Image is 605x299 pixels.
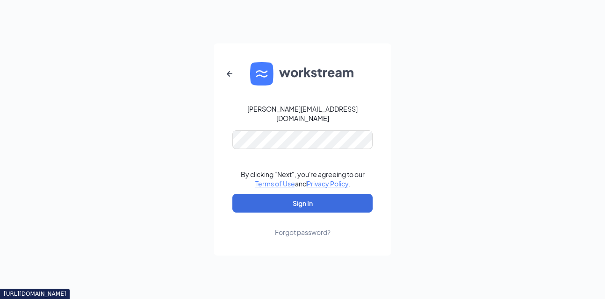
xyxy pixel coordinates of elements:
[218,63,241,85] button: ArrowLeftNew
[224,68,235,79] svg: ArrowLeftNew
[232,194,373,213] button: Sign In
[307,179,348,188] a: Privacy Policy
[250,62,355,85] img: WS logo and Workstream text
[232,104,373,123] div: [PERSON_NAME][EMAIL_ADDRESS][DOMAIN_NAME]
[241,170,365,188] div: By clicking "Next", you're agreeing to our and .
[255,179,295,188] a: Terms of Use
[275,228,331,237] div: Forgot password?
[275,213,331,237] a: Forgot password?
